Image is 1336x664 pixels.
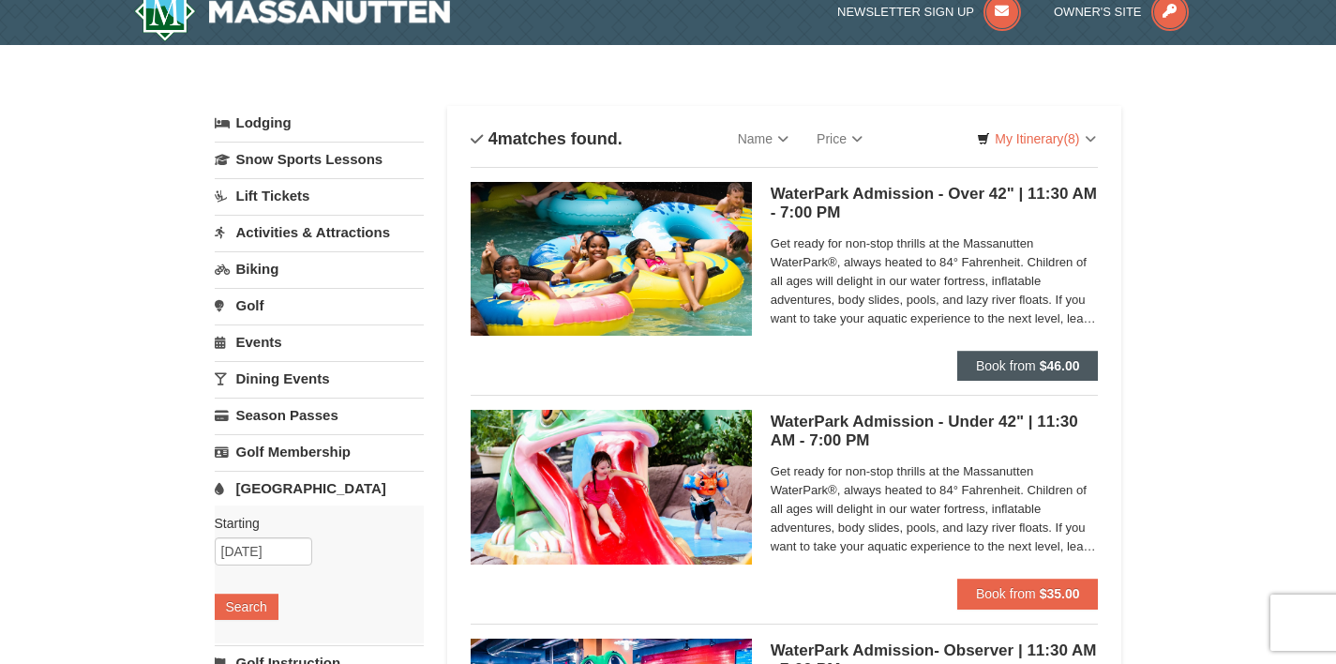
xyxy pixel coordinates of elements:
[771,234,1099,328] span: Get ready for non-stop thrills at the Massanutten WaterPark®, always heated to 84° Fahrenheit. Ch...
[215,215,424,249] a: Activities & Attractions
[215,514,410,533] label: Starting
[1040,358,1080,373] strong: $46.00
[837,5,1021,19] a: Newsletter Sign Up
[1063,131,1079,146] span: (8)
[215,288,424,323] a: Golf
[771,462,1099,556] span: Get ready for non-stop thrills at the Massanutten WaterPark®, always heated to 84° Fahrenheit. Ch...
[976,358,1036,373] span: Book from
[471,182,752,336] img: 6619917-1560-394ba125.jpg
[215,361,424,396] a: Dining Events
[488,129,498,148] span: 4
[771,185,1099,222] h5: WaterPark Admission - Over 42" | 11:30 AM - 7:00 PM
[215,142,424,176] a: Snow Sports Lessons
[771,413,1099,450] h5: WaterPark Admission - Under 42" | 11:30 AM - 7:00 PM
[215,324,424,359] a: Events
[1054,5,1189,19] a: Owner's Site
[215,398,424,432] a: Season Passes
[1054,5,1142,19] span: Owner's Site
[215,251,424,286] a: Biking
[215,434,424,469] a: Golf Membership
[957,579,1099,609] button: Book from $35.00
[471,129,623,148] h4: matches found.
[215,594,278,620] button: Search
[215,471,424,506] a: [GEOGRAPHIC_DATA]
[724,120,803,158] a: Name
[215,178,424,213] a: Lift Tickets
[976,586,1036,601] span: Book from
[957,351,1099,381] button: Book from $46.00
[1040,586,1080,601] strong: $35.00
[837,5,974,19] span: Newsletter Sign Up
[965,125,1107,153] a: My Itinerary(8)
[803,120,877,158] a: Price
[215,106,424,140] a: Lodging
[471,410,752,564] img: 6619917-1570-0b90b492.jpg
